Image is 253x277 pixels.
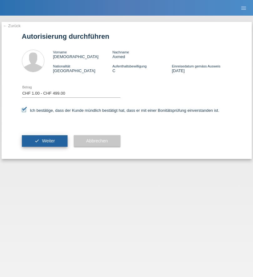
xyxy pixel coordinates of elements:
[172,64,220,68] span: Einreisedatum gemäss Ausweis
[22,32,231,40] h1: Autorisierung durchführen
[53,50,67,54] span: Vorname
[112,64,172,73] div: C
[3,23,21,28] a: ← Zurück
[53,64,70,68] span: Nationalität
[240,5,247,11] i: menu
[34,138,39,143] i: check
[112,50,129,54] span: Nachname
[22,135,68,147] button: check Weiter
[112,50,172,59] div: Axmed
[172,64,231,73] div: [DATE]
[86,138,108,143] span: Abbrechen
[42,138,55,143] span: Weiter
[22,108,220,113] label: Ich bestätige, dass der Kunde mündlich bestätigt hat, dass er mit einer Bonitätsprüfung einversta...
[53,50,113,59] div: [DEMOGRAPHIC_DATA]
[112,64,146,68] span: Aufenthaltsbewilligung
[53,64,113,73] div: [GEOGRAPHIC_DATA]
[74,135,120,147] button: Abbrechen
[237,6,250,10] a: menu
